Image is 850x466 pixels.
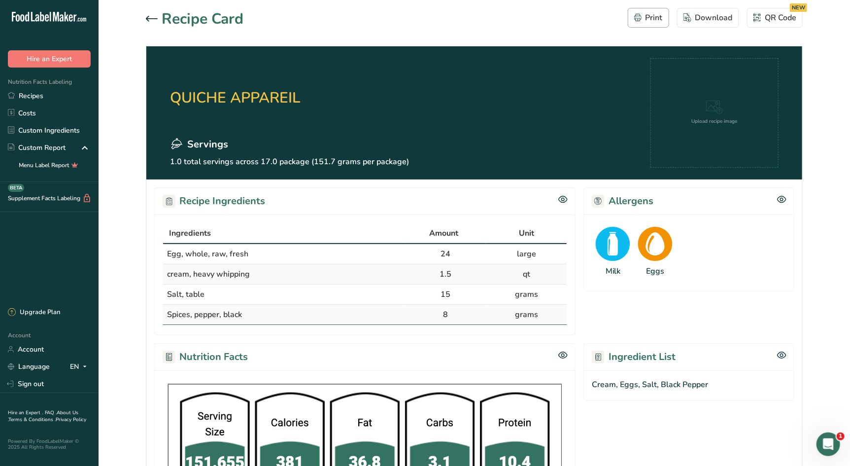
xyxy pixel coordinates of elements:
[683,12,733,24] div: Download
[163,350,248,364] h2: Nutrition Facts
[519,227,534,239] span: Unit
[628,8,669,28] button: Print
[167,289,204,300] span: Salt, table
[486,305,567,324] td: grams
[592,350,676,364] h2: Ingredient List
[790,3,807,12] div: NEW
[8,438,91,450] div: Powered By FoodLabelMaker © 2025 All Rights Reserved
[8,409,78,423] a: About Us .
[692,118,738,125] div: Upload recipe image
[8,409,43,416] a: Hire an Expert .
[162,8,243,30] h1: Recipe Card
[430,227,459,239] span: Amount
[163,194,265,209] h2: Recipe Ingredients
[70,361,91,373] div: EN
[8,50,91,68] button: Hire an Expert
[816,432,840,456] iframe: Intercom live chat
[837,432,845,440] span: 1
[747,8,803,28] button: QR Code NEW
[170,58,409,137] h2: QUICHE APPAREIL
[56,416,86,423] a: Privacy Policy
[8,184,24,192] div: BETA
[169,227,211,239] span: Ingredients
[592,194,653,209] h2: Allergens
[606,265,621,277] div: Milk
[187,137,228,152] span: Servings
[646,265,665,277] div: Eggs
[406,305,486,324] td: 8
[753,12,796,24] div: QR Code
[634,12,663,24] div: Print
[406,264,486,285] td: 1.5
[486,264,567,285] td: qt
[8,358,50,375] a: Language
[486,244,567,264] td: large
[677,8,739,28] button: Download
[167,249,248,259] span: Egg, whole, raw, fresh
[8,416,56,423] a: Terms & Conditions .
[638,227,673,261] img: Eggs
[170,156,409,168] p: 1.0 total servings across 17.0 package (151.7 grams per package)
[596,227,630,261] img: Milk
[486,285,567,305] td: grams
[583,370,794,401] div: Cream, Eggs, Salt, Black Pepper
[406,244,486,264] td: 24
[406,285,486,305] td: 15
[8,143,66,153] div: Custom Report
[167,269,250,280] span: cream, heavy whipping
[45,409,57,416] a: FAQ .
[8,308,60,318] div: Upgrade Plan
[167,309,242,320] span: Spices, pepper, black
